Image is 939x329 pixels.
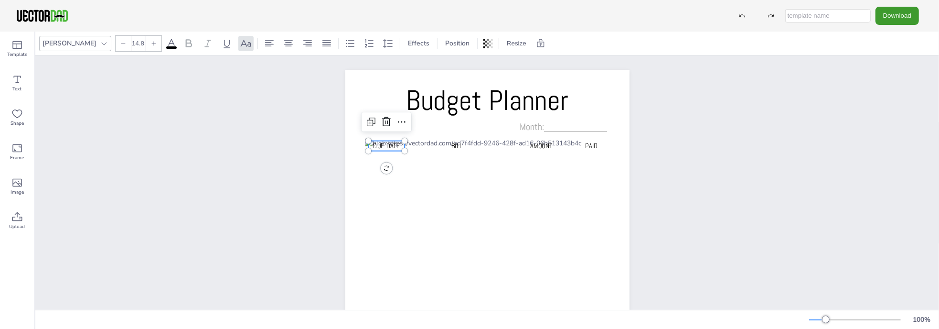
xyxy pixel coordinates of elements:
span: BILL [451,141,462,150]
span: Effects [406,39,431,48]
span: AMOUNT [530,141,552,150]
button: Resize [503,36,530,51]
div: 100 % [910,315,933,324]
span: Shape [11,120,24,127]
span: PAID [585,141,598,150]
span: Image [11,188,24,196]
span: Text [13,85,22,93]
div: [PERSON_NAME] [41,37,98,50]
button: Download [875,7,919,24]
span: Frame [11,154,24,162]
input: template name [785,9,871,22]
span: Template [7,51,27,58]
span: Budget Planner [406,82,568,118]
span: Upload [10,223,25,230]
img: VectorDad-1.png [15,9,69,23]
span: Position [443,39,471,48]
span: Month:____________ [520,121,608,133]
span: Due Date [373,141,400,150]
